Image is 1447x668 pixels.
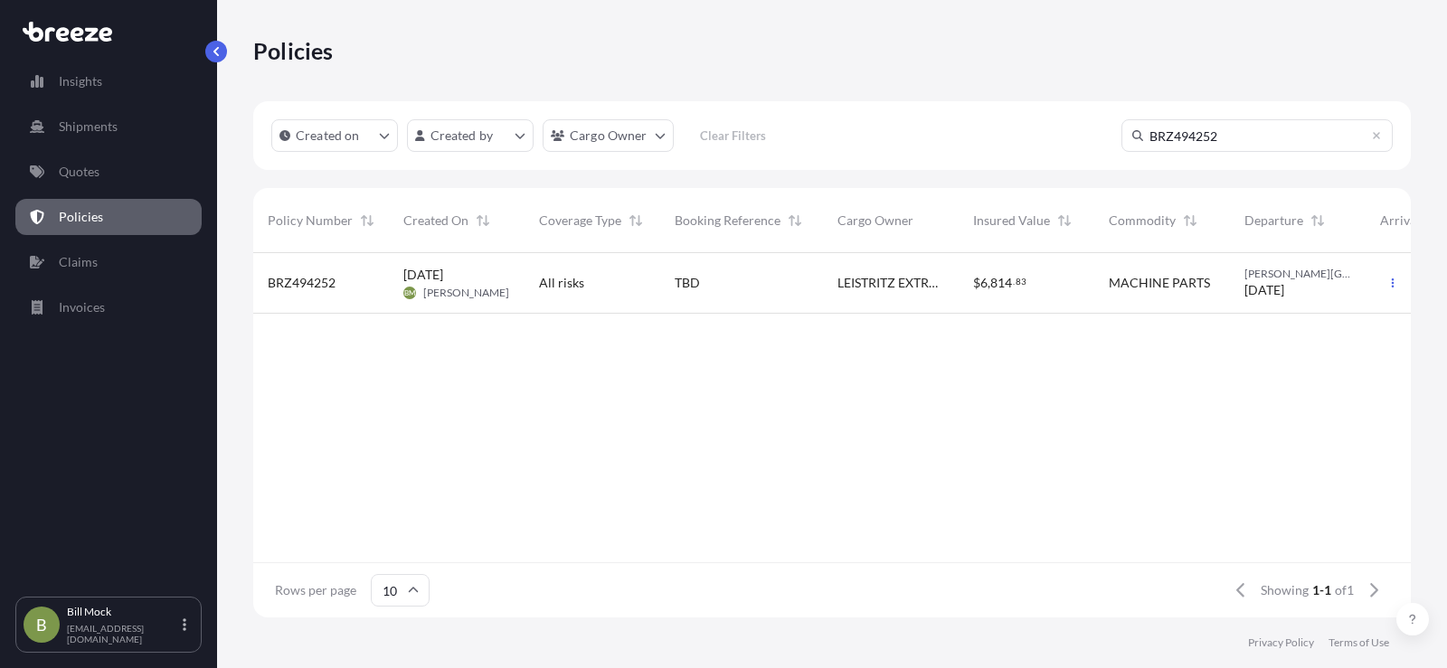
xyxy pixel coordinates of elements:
button: Sort [625,210,647,231]
span: Created On [403,212,468,230]
span: Coverage Type [539,212,621,230]
a: Quotes [15,154,202,190]
p: [EMAIL_ADDRESS][DOMAIN_NAME] [67,623,179,644]
span: , [988,277,990,289]
p: Invoices [59,298,105,316]
span: Cargo Owner [837,212,913,230]
button: Sort [1307,210,1329,231]
p: Policies [59,208,103,226]
span: Rows per page [275,581,356,599]
span: TBD [675,274,700,292]
p: Created on [296,127,360,145]
span: BM [404,284,415,302]
p: Policies [253,36,334,65]
button: Sort [1054,210,1075,231]
p: Shipments [59,118,118,136]
span: [DATE] [403,266,443,284]
button: cargoOwner Filter options [543,119,674,152]
button: createdBy Filter options [407,119,534,152]
button: createdOn Filter options [271,119,398,152]
span: . [1013,278,1015,285]
button: Sort [784,210,806,231]
p: Created by [430,127,494,145]
span: LEISTRITZ EXTRUSION [837,274,944,292]
span: Policy Number [268,212,353,230]
p: Cargo Owner [570,127,648,145]
span: MACHINE PARTS [1109,274,1210,292]
span: 814 [990,277,1012,289]
p: Bill Mock [67,605,179,619]
span: 1-1 [1312,581,1331,599]
a: Shipments [15,108,202,145]
span: Booking Reference [675,212,780,230]
button: Sort [356,210,378,231]
span: [PERSON_NAME][GEOGRAPHIC_DATA] [1244,267,1351,281]
span: 6 [980,277,988,289]
p: Clear Filters [700,127,766,145]
span: All risks [539,274,584,292]
input: Search Policy or Shipment ID... [1121,119,1393,152]
span: [DATE] [1244,281,1284,299]
p: Claims [59,253,98,271]
a: Privacy Policy [1248,635,1314,650]
a: Terms of Use [1329,635,1389,650]
a: Claims [15,244,202,280]
span: B [36,616,47,634]
a: Policies [15,199,202,235]
a: Insights [15,63,202,99]
button: Sort [1179,210,1201,231]
span: $ [973,277,980,289]
span: Arrival [1380,212,1420,230]
button: Sort [472,210,494,231]
a: Invoices [15,289,202,325]
button: Clear Filters [683,121,784,150]
p: Insights [59,72,102,90]
span: Insured Value [973,212,1050,230]
span: BRZ494252 [268,274,336,292]
span: 83 [1016,278,1026,285]
span: of 1 [1335,581,1354,599]
p: Quotes [59,163,99,181]
span: Showing [1261,581,1309,599]
span: [PERSON_NAME] [423,286,509,300]
span: Departure [1244,212,1303,230]
span: Commodity [1109,212,1176,230]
